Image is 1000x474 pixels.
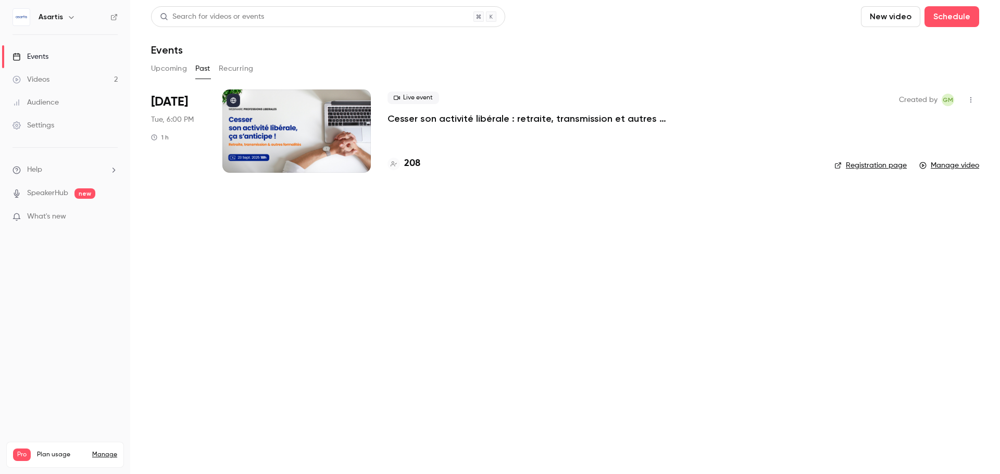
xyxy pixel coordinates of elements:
[151,94,188,110] span: [DATE]
[160,11,264,22] div: Search for videos or events
[12,97,59,108] div: Audience
[105,212,118,222] iframe: Noticeable Trigger
[899,94,938,106] span: Created by
[12,164,118,175] li: help-dropdown-opener
[92,451,117,459] a: Manage
[151,133,169,142] div: 1 h
[151,44,183,56] h1: Events
[942,94,954,106] span: Guillaume Mariteau
[12,74,49,85] div: Videos
[13,9,30,25] img: Asartis
[834,160,907,171] a: Registration page
[27,211,66,222] span: What's new
[387,157,420,171] a: 208
[74,188,95,199] span: new
[151,60,187,77] button: Upcoming
[861,6,920,27] button: New video
[387,92,439,104] span: Live event
[151,89,206,173] div: Sep 23 Tue, 6:00 PM (Europe/Paris)
[37,451,86,459] span: Plan usage
[919,160,979,171] a: Manage video
[39,12,63,22] h6: Asartis
[151,114,194,125] span: Tue, 6:00 PM
[27,188,68,199] a: SpeakerHub
[943,94,953,106] span: GM
[27,164,42,175] span: Help
[219,60,254,77] button: Recurring
[13,449,31,461] span: Pro
[12,52,48,62] div: Events
[195,60,210,77] button: Past
[12,120,54,131] div: Settings
[387,112,700,125] a: Cesser son activité libérale : retraite, transmission et autres formalités... ça s'anticipe !
[924,6,979,27] button: Schedule
[404,157,420,171] h4: 208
